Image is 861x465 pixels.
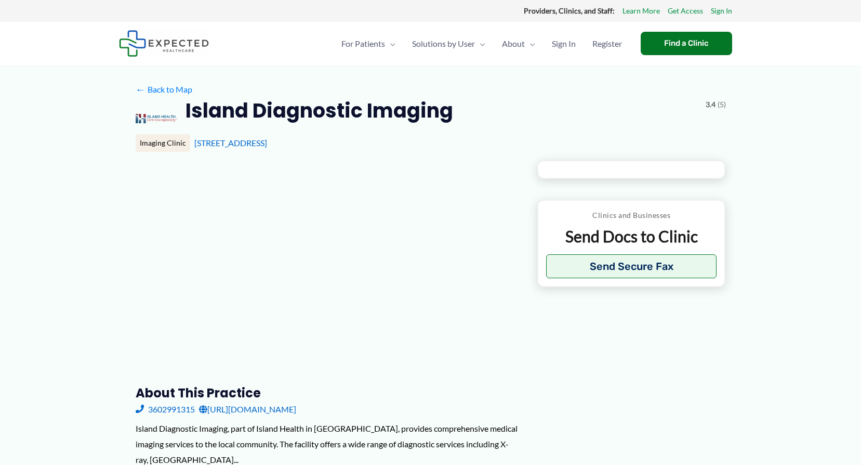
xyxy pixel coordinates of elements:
[584,25,630,62] a: Register
[524,6,615,15] strong: Providers, Clinics, and Staff:
[668,4,703,18] a: Get Access
[544,25,584,62] a: Sign In
[333,25,630,62] nav: Primary Site Navigation
[546,209,717,222] p: Clinics and Businesses
[136,82,192,97] a: ←Back to Map
[119,30,209,57] img: Expected Healthcare Logo - side, dark font, small
[552,25,576,62] span: Sign In
[136,385,521,401] h3: About this practice
[546,226,717,247] p: Send Docs to Clinic
[136,402,195,417] a: 3602991315
[718,98,726,111] span: (5)
[333,25,404,62] a: For PatientsMenu Toggle
[711,4,732,18] a: Sign In
[502,25,525,62] span: About
[412,25,475,62] span: Solutions by User
[592,25,622,62] span: Register
[136,134,190,152] div: Imaging Clinic
[475,25,485,62] span: Menu Toggle
[404,25,494,62] a: Solutions by UserMenu Toggle
[186,98,453,123] h2: Island Diagnostic Imaging
[341,25,385,62] span: For Patients
[385,25,395,62] span: Menu Toggle
[199,402,296,417] a: [URL][DOMAIN_NAME]
[546,254,717,278] button: Send Secure Fax
[706,98,716,111] span: 3.4
[494,25,544,62] a: AboutMenu Toggle
[194,138,267,148] a: [STREET_ADDRESS]
[641,32,732,55] a: Find a Clinic
[525,25,535,62] span: Menu Toggle
[136,84,145,94] span: ←
[622,4,660,18] a: Learn More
